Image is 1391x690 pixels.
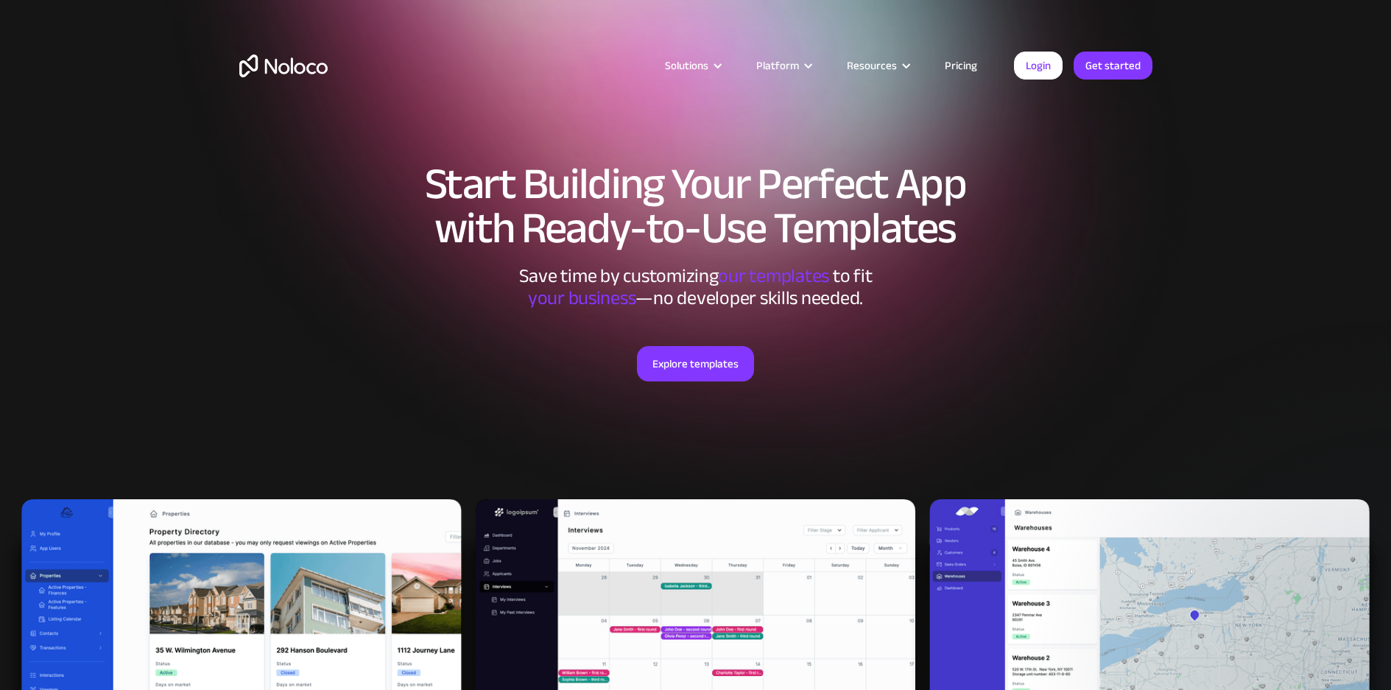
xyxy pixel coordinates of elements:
[1014,52,1063,80] a: Login
[738,56,828,75] div: Platform
[239,162,1152,250] h1: Start Building Your Perfect App with Ready-to-Use Templates
[828,56,926,75] div: Resources
[528,280,636,316] span: your business
[647,56,738,75] div: Solutions
[665,56,708,75] div: Solutions
[239,54,328,77] a: home
[475,265,917,309] div: Save time by customizing to fit ‍ —no developer skills needed.
[847,56,897,75] div: Resources
[926,56,996,75] a: Pricing
[1074,52,1152,80] a: Get started
[637,346,754,381] a: Explore templates
[756,56,799,75] div: Platform
[718,258,829,294] span: our templates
